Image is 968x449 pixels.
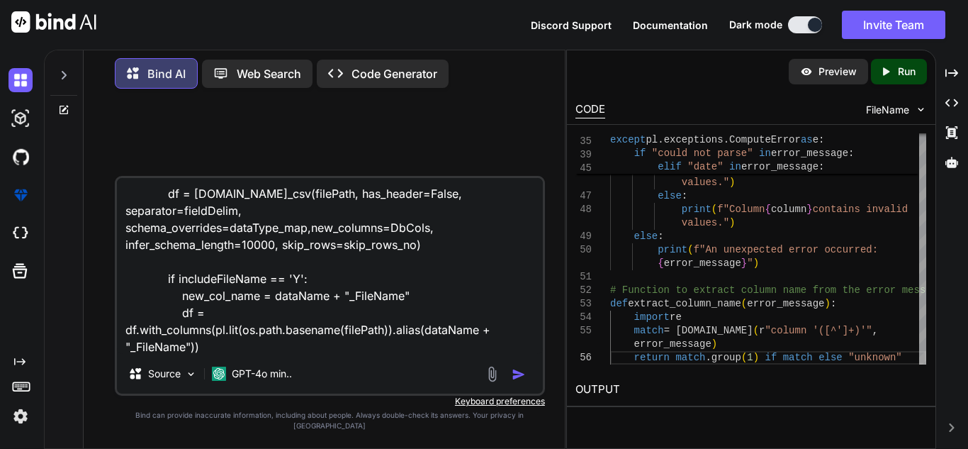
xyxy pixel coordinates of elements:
span: re [670,311,682,323]
span: column [771,163,806,174]
img: cloudideIcon [9,221,33,245]
span: : [682,190,687,201]
span: " [747,257,753,269]
span: except [610,134,646,145]
p: Code Generator [351,65,437,82]
span: error_message [747,298,824,309]
img: githubDark [9,145,33,169]
span: Documentation [633,19,708,31]
span: FileName [866,103,909,117]
span: : [818,161,824,172]
span: 1 [747,352,753,363]
h2: OUTPUT [567,373,935,406]
img: attachment [484,366,500,382]
span: 35 [575,135,592,148]
span: { [765,204,770,215]
p: Web Search [237,65,301,82]
span: f"Column [717,204,765,215]
div: 47 [575,189,592,203]
span: : [831,298,836,309]
span: column [771,204,806,215]
span: ( [687,244,693,255]
div: 54 [575,311,592,324]
span: 39 [575,148,592,162]
button: Invite Team [842,11,945,39]
span: e [813,134,818,145]
span: in [759,148,771,159]
span: else [634,231,658,242]
img: Pick Models [185,368,197,380]
button: Discord Support [531,18,612,33]
p: Preview [818,65,857,79]
span: match [634,325,664,336]
span: } [741,257,747,269]
span: match [783,352,813,363]
span: import [634,311,670,323]
span: print [658,244,687,255]
span: print [682,163,711,174]
span: contains invalid [813,204,908,215]
img: GPT-4o mini [212,367,226,381]
span: "could not parse" [652,148,753,159]
span: contains non-date [813,163,914,174]
span: ) [753,257,759,269]
span: # Function to extract column name from the error m [610,284,908,296]
span: .group [705,352,741,363]
span: { [765,163,770,174]
span: essage [908,284,943,296]
div: 51 [575,270,592,284]
span: ( [741,298,747,309]
span: error_message [664,257,741,269]
span: ) [729,217,735,228]
p: Run [898,65,916,79]
span: = [DOMAIN_NAME] [664,325,753,336]
img: settings [9,404,33,428]
span: match [675,352,705,363]
span: { [658,257,663,269]
span: } [806,204,812,215]
span: : [818,134,824,145]
img: premium [9,183,33,207]
span: ( [753,325,759,336]
span: Dark mode [729,18,782,32]
img: chevron down [915,104,927,116]
span: def [610,298,628,309]
span: f"An unexpected error occurred: [694,244,878,255]
span: in [729,161,741,172]
span: "unknown" [848,352,902,363]
span: : [848,148,854,159]
p: Source [148,367,181,381]
div: 56 [575,351,592,365]
span: , [872,325,878,336]
div: 53 [575,297,592,311]
span: if [765,352,777,363]
span: values." [682,217,729,228]
span: ) [753,352,759,363]
span: pl.exceptions.ComputeError [646,134,800,145]
div: 50 [575,243,592,257]
span: error_message [741,161,818,172]
p: Keyboard preferences [115,396,545,407]
div: 48 [575,203,592,216]
span: else [818,352,843,363]
p: GPT-4o min.. [232,367,292,381]
div: 52 [575,284,592,297]
span: ) [825,298,831,309]
span: ( [741,352,747,363]
span: : [658,231,663,242]
span: ) [711,338,717,350]
span: "column '([^']+)'" [765,325,872,336]
div: 55 [575,324,592,338]
span: Discord Support [531,19,612,31]
span: f"Column [717,163,765,174]
span: as [801,134,813,145]
span: error_message [634,338,711,350]
button: Documentation [633,18,708,33]
p: Bind AI [147,65,186,82]
textarea: filepath: /path/user/*.csv if excludeHeader: skip_rows_no = 1 else: skip_rows_no = 0 df = [DOMAIN... [117,178,543,354]
img: darkAi-studio [9,106,33,131]
span: 45 [575,162,592,175]
span: values." [682,177,729,188]
span: ( [711,204,717,215]
span: if [634,148,646,159]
